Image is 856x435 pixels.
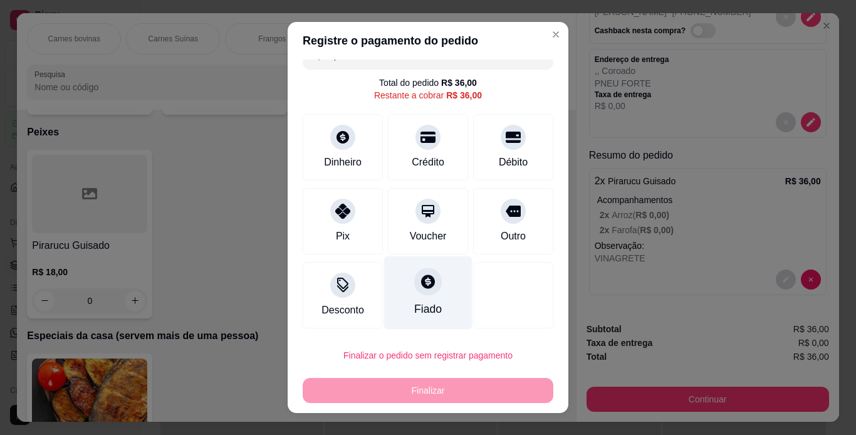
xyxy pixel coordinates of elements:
header: Registre o pagamento do pedido [288,22,568,60]
button: Finalizar o pedido sem registrar pagamento [303,343,553,368]
div: R$ 36,00 [441,76,477,89]
div: Total do pedido [379,76,477,89]
div: Pix [336,229,350,244]
div: Desconto [321,303,364,318]
div: Voucher [410,229,447,244]
div: Crédito [412,155,444,170]
div: Dinheiro [324,155,362,170]
div: Restante a cobrar [374,89,482,102]
button: Close [546,24,566,45]
div: Fiado [414,301,442,317]
div: Outro [501,229,526,244]
div: R$ 36,00 [446,89,482,102]
div: Débito [499,155,528,170]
